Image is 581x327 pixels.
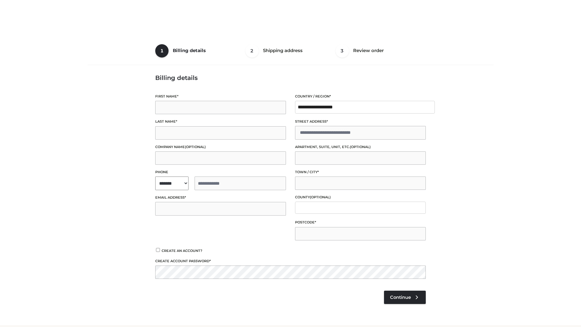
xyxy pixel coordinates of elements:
label: Email address [155,195,286,200]
span: Review order [353,48,384,53]
span: 3 [336,44,349,58]
h3: Billing details [155,74,426,81]
label: Company name [155,144,286,150]
span: (optional) [350,145,371,149]
span: (optional) [310,195,331,199]
label: Apartment, suite, unit, etc. [295,144,426,150]
span: Shipping address [263,48,303,53]
label: Street address [295,119,426,124]
span: 2 [245,44,259,58]
span: Continue [390,295,411,300]
input: Create an account? [155,248,161,252]
label: Last name [155,119,286,124]
a: Continue [384,291,426,304]
label: County [295,194,426,200]
span: (optional) [185,145,206,149]
label: Town / City [295,169,426,175]
span: Create an account? [162,249,202,253]
label: Postcode [295,220,426,225]
label: Country / Region [295,94,426,99]
label: Phone [155,169,286,175]
label: Create account password [155,258,426,264]
span: 1 [155,44,169,58]
label: First name [155,94,286,99]
span: Billing details [173,48,206,53]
